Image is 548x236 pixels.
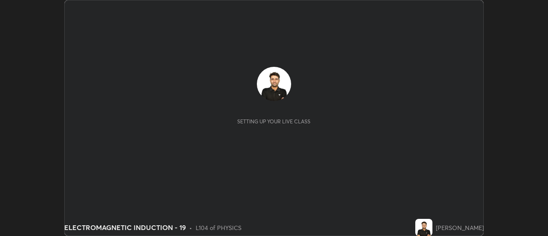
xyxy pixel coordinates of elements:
div: Setting up your live class [237,118,310,125]
img: 8c2b5e3850e24d84bc5d8d412c91876c.jpg [415,219,432,236]
img: 8c2b5e3850e24d84bc5d8d412c91876c.jpg [257,67,291,101]
div: [PERSON_NAME] [436,223,484,232]
div: ELECTROMAGNETIC INDUCTION - 19 [64,222,186,233]
div: • [189,223,192,232]
div: L104 of PHYSICS [196,223,241,232]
